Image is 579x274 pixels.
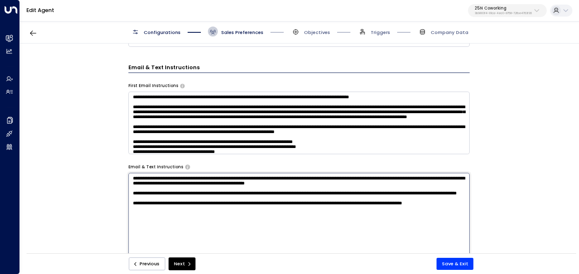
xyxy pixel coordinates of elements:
[185,165,190,169] button: Provide any specific instructions you want the agent to follow only when responding to leads via ...
[221,29,263,36] span: Sales Preferences
[437,258,474,270] button: Save & Exit
[475,12,532,15] p: 3b9800f4-81ca-4ec0-8758-72fbe4763f36
[468,4,547,17] button: 25N Coworking3b9800f4-81ca-4ec0-8758-72fbe4763f36
[129,257,165,270] button: Previous
[128,164,183,170] label: Email & Text Instructions
[431,29,468,36] span: Company Data
[475,6,532,11] p: 25N Coworking
[304,29,330,36] span: Objectives
[180,84,185,88] button: Specify instructions for the agent's first email only, such as introductory content, special offe...
[128,83,178,89] label: First Email Instructions
[128,63,470,73] h3: Email & Text Instructions
[371,29,390,36] span: Triggers
[169,257,195,270] button: Next
[144,29,181,36] span: Configurations
[27,7,54,14] a: Edit Agent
